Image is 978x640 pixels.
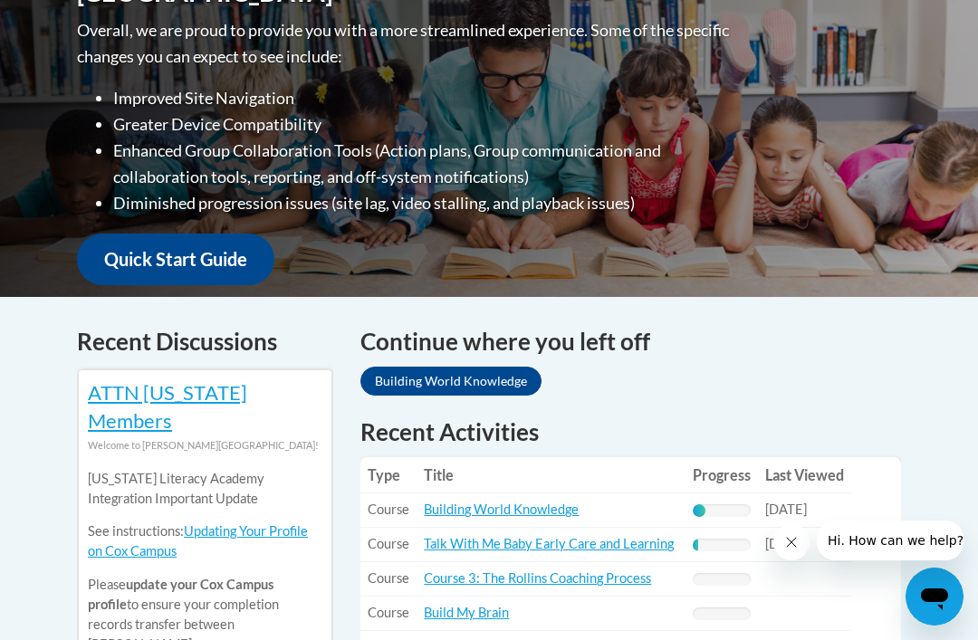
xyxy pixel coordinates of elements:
[360,324,901,359] h4: Continue where you left off
[88,380,247,433] a: ATTN [US_STATE] Members
[693,504,705,517] div: Progress, %
[88,577,273,612] b: update your Cox Campus profile
[77,17,733,70] p: Overall, we are proud to provide you with a more streamlined experience. Some of the specific cha...
[77,324,333,359] h4: Recent Discussions
[368,570,409,586] span: Course
[360,367,542,396] a: Building World Knowledge
[360,416,901,448] h1: Recent Activities
[88,435,322,455] div: Welcome to [PERSON_NAME][GEOGRAPHIC_DATA]!
[906,568,964,626] iframe: Button to launch messaging window
[368,501,409,517] span: Course
[693,539,698,551] div: Progress, %
[424,501,579,517] a: Building World Knowledge
[424,605,509,620] a: Build My Brain
[113,190,733,216] li: Diminished progression issues (site lag, video stalling, and playback issues)
[113,85,733,111] li: Improved Site Navigation
[773,524,810,560] iframe: Close message
[765,501,807,517] span: [DATE]
[77,234,274,285] a: Quick Start Guide
[88,469,322,509] p: [US_STATE] Literacy Academy Integration Important Update
[417,457,686,493] th: Title
[88,521,322,561] p: See instructions:
[758,457,851,493] th: Last Viewed
[424,570,651,586] a: Course 3: The Rollins Coaching Process
[424,536,674,551] a: Talk With Me Baby Early Care and Learning
[817,521,964,560] iframe: Message from company
[368,605,409,620] span: Course
[368,536,409,551] span: Course
[765,536,807,551] span: [DATE]
[113,111,733,138] li: Greater Device Compatibility
[113,138,733,190] li: Enhanced Group Collaboration Tools (Action plans, Group communication and collaboration tools, re...
[88,523,308,559] a: Updating Your Profile on Cox Campus
[360,457,417,493] th: Type
[686,457,758,493] th: Progress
